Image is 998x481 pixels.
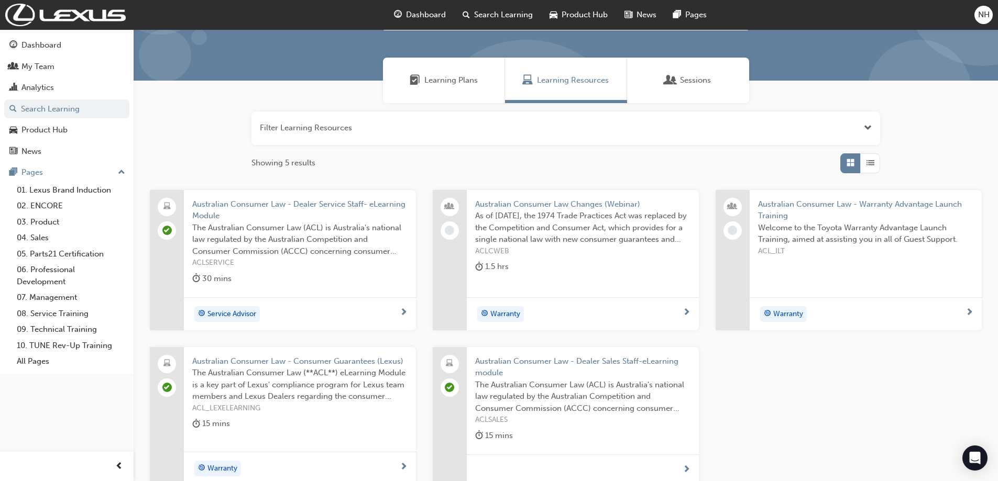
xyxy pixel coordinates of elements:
[21,146,41,158] div: News
[5,4,126,26] img: Trak
[637,9,656,21] span: News
[13,214,129,230] a: 03. Product
[4,99,129,119] a: Search Learning
[474,9,533,21] span: Search Learning
[4,120,129,140] a: Product Hub
[192,257,408,269] span: ACLSERVICE
[864,122,872,134] span: Open the filter
[13,338,129,354] a: 10. TUNE Rev-Up Training
[198,307,205,321] span: target-icon
[13,262,129,289] a: 06. Professional Development
[475,198,690,210] span: Australian Consumer Law Changes (Webinar)
[505,58,627,103] a: Learning ResourcesLearning Resources
[207,463,237,475] span: Warranty
[433,190,699,330] a: Australian Consumer Law Changes (Webinar)As of [DATE], the 1974 Trade Practices Act was replaced ...
[163,357,171,371] span: laptop-icon
[192,222,408,258] span: The Australian Consumer Law (ACL) is Australia's national law regulated by the Australian Competi...
[616,4,665,26] a: news-iconNews
[192,272,232,285] div: 30 mins
[21,124,68,136] div: Product Hub
[13,321,129,338] a: 09. Technical Training
[446,200,453,214] span: people-icon
[541,4,616,26] a: car-iconProduct Hub
[627,58,749,103] a: SessionsSessions
[867,157,874,169] span: List
[207,308,256,320] span: Service Advisor
[758,198,973,222] span: Australian Consumer Law - Warranty Advantage Launch Training
[665,4,715,26] a: pages-iconPages
[962,445,988,471] div: Open Intercom Messenger
[13,306,129,322] a: 08. Service Training
[445,226,454,235] span: learningRecordVerb_NONE-icon
[624,8,632,21] span: news-icon
[13,198,129,214] a: 02. ENCORE
[9,147,17,156] span: news-icon
[406,9,446,21] span: Dashboard
[9,83,17,93] span: chart-icon
[4,36,129,55] a: Dashboard
[4,142,129,161] a: News
[475,355,690,379] span: Australian Consumer Law - Dealer Sales Staff-eLearning module
[13,353,129,370] a: All Pages
[475,260,483,273] span: duration-icon
[394,8,402,21] span: guage-icon
[21,61,54,73] div: My Team
[4,78,129,97] a: Analytics
[21,166,43,178] div: Pages
[758,222,973,245] span: Welcome to the Toyota Warranty Advantage Launch Training, aimed at assisting you in all of Guest ...
[192,417,200,430] span: duration-icon
[680,74,711,86] span: Sessions
[386,4,454,26] a: guage-iconDashboard
[400,463,408,472] span: next-icon
[683,465,690,475] span: next-icon
[4,163,129,182] button: Pages
[150,190,416,330] a: Australian Consumer Law - Dealer Service Staff- eLearning ModuleThe Australian Consumer Law (ACL)...
[974,6,993,24] button: NH
[13,182,129,198] a: 01. Lexus Brand Induction
[729,200,736,214] span: people-icon
[537,74,609,86] span: Learning Resources
[4,33,129,163] button: DashboardMy TeamAnalyticsSearch LearningProduct HubNews
[522,74,533,86] span: Learning Resources
[400,308,408,318] span: next-icon
[475,429,483,442] span: duration-icon
[966,308,973,318] span: next-icon
[847,157,854,169] span: Grid
[9,62,17,72] span: people-icon
[21,82,54,94] div: Analytics
[728,226,737,235] span: learningRecordVerb_NONE-icon
[162,383,172,392] span: learningRecordVerb_PASS-icon
[13,289,129,306] a: 07. Management
[383,58,505,103] a: Learning PlansLearning Plans
[198,462,205,475] span: target-icon
[446,357,453,371] span: laptop-icon
[673,8,681,21] span: pages-icon
[9,168,17,177] span: pages-icon
[162,226,172,235] span: learningRecordVerb_PASS-icon
[192,417,230,430] div: 15 mins
[665,74,676,86] span: Sessions
[9,126,17,135] span: car-icon
[13,246,129,262] a: 05. Parts21 Certification
[683,308,690,318] span: next-icon
[773,308,803,320] span: Warranty
[445,383,454,392] span: learningRecordVerb_PASS-icon
[490,308,520,320] span: Warranty
[13,230,129,246] a: 04. Sales
[9,105,17,114] span: search-icon
[192,272,200,285] span: duration-icon
[424,74,478,86] span: Learning Plans
[475,429,513,442] div: 15 mins
[475,379,690,415] span: The Australian Consumer Law (ACL) is Australia's national law regulated by the Australian Competi...
[716,190,982,330] a: Australian Consumer Law - Warranty Advantage Launch TrainingWelcome to the Toyota Warranty Advant...
[454,4,541,26] a: search-iconSearch Learning
[475,210,690,245] span: As of [DATE], the 1974 Trade Practices Act was replaced by the Competition and Consumer Act, whic...
[192,402,408,415] span: ACL_LEXELEARNING
[9,41,17,50] span: guage-icon
[758,245,973,258] span: ACL_ILT
[192,355,408,367] span: Australian Consumer Law - Consumer Guarantees (Lexus)
[475,414,690,426] span: ACLSALES
[410,74,420,86] span: Learning Plans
